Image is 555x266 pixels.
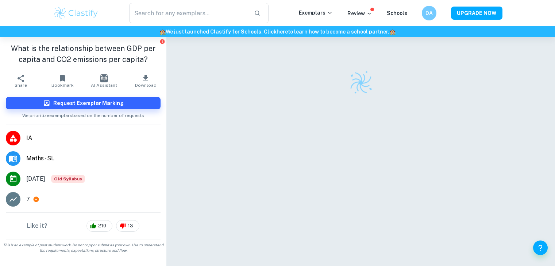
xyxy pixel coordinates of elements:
[389,29,396,35] span: 🏫
[135,83,157,88] span: Download
[422,6,436,20] button: DA
[129,3,248,23] input: Search for any exemplars...
[53,99,124,107] h6: Request Exemplar Marking
[94,222,110,230] span: 210
[15,83,27,88] span: Share
[26,175,45,183] span: [DATE]
[42,71,83,91] button: Bookmark
[22,109,144,119] span: We prioritize exemplars based on the number of requests
[100,74,108,82] img: AI Assistant
[124,222,137,230] span: 13
[451,7,502,20] button: UPGRADE NOW
[86,220,112,232] div: 210
[533,240,548,255] button: Help and Feedback
[347,9,372,17] p: Review
[91,83,117,88] span: AI Assistant
[159,39,165,44] button: Report issue
[3,242,163,253] span: This is an example of past student work. Do not copy or submit as your own. Use to understand the...
[26,134,161,142] span: IA
[387,10,407,16] a: Schools
[83,71,125,91] button: AI Assistant
[125,71,166,91] button: Download
[345,67,376,98] img: Clastify logo
[51,175,85,183] div: Although this IA is written for the old math syllabus (last exam in November 2020), the current I...
[6,97,161,109] button: Request Exemplar Marking
[425,9,433,17] h6: DA
[27,222,47,230] h6: Like it?
[299,9,333,17] p: Exemplars
[26,154,161,163] span: Maths - SL
[51,175,85,183] span: Old Syllabus
[53,6,99,20] img: Clastify logo
[1,28,554,36] h6: We just launched Clastify for Schools. Click to learn how to become a school partner.
[6,43,161,65] h1: What is the relationship between GDP per capita and CO2 emissions per capita?
[51,83,74,88] span: Bookmark
[159,29,166,35] span: 🏫
[26,195,30,204] p: 7
[277,29,288,35] a: here
[116,220,139,232] div: 13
